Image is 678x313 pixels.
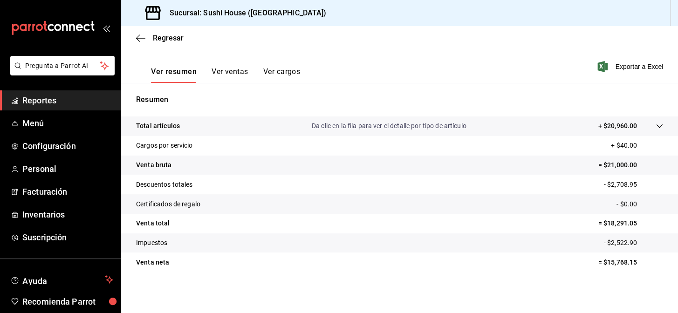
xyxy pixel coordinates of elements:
span: Personal [22,163,113,175]
div: navigation tabs [151,67,300,83]
p: - $0.00 [616,199,663,209]
button: Ver resumen [151,67,197,83]
p: + $20,960.00 [598,121,637,131]
span: Pregunta a Parrot AI [25,61,100,71]
button: Ver ventas [212,67,248,83]
p: - $2,522.90 [604,238,663,248]
button: Exportar a Excel [599,61,663,72]
a: Pregunta a Parrot AI [7,68,115,77]
p: - $2,708.95 [604,180,663,190]
p: Impuestos [136,238,167,248]
p: Descuentos totales [136,180,192,190]
p: = $21,000.00 [598,160,663,170]
p: Venta total [136,218,170,228]
p: = $18,291.05 [598,218,663,228]
p: Venta neta [136,258,169,267]
span: Reportes [22,94,113,107]
p: Venta bruta [136,160,171,170]
button: Ver cargos [263,67,301,83]
span: Facturación [22,185,113,198]
span: Regresar [153,34,184,42]
span: Inventarios [22,208,113,221]
p: Cargos por servicio [136,141,193,150]
span: Menú [22,117,113,129]
span: Recomienda Parrot [22,295,113,308]
p: Da clic en la fila para ver el detalle por tipo de artículo [312,121,466,131]
h3: Sucursal: Sushi House ([GEOGRAPHIC_DATA]) [162,7,326,19]
button: open_drawer_menu [103,24,110,32]
span: Ayuda [22,274,101,285]
p: Total artículos [136,121,180,131]
span: Configuración [22,140,113,152]
button: Pregunta a Parrot AI [10,56,115,75]
button: Regresar [136,34,184,42]
span: Suscripción [22,231,113,244]
p: + $40.00 [611,141,663,150]
p: Certificados de regalo [136,199,200,209]
p: = $15,768.15 [598,258,663,267]
p: Resumen [136,94,663,105]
